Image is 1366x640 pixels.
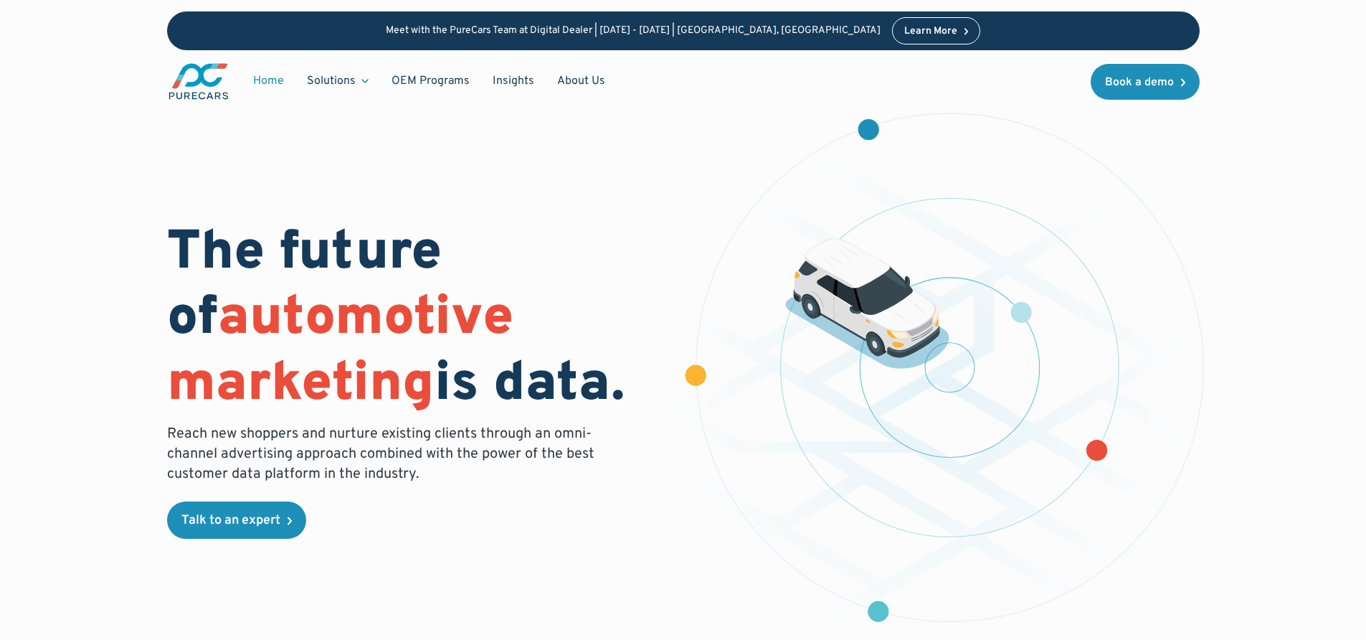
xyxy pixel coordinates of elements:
[167,62,230,101] a: main
[307,73,356,89] div: Solutions
[167,502,306,539] a: Talk to an expert
[1105,77,1174,88] div: Book a demo
[167,285,513,419] span: automotive marketing
[546,67,617,95] a: About Us
[295,67,380,95] div: Solutions
[181,514,280,527] div: Talk to an expert
[167,222,666,418] h1: The future of is data.
[242,67,295,95] a: Home
[386,25,881,37] p: Meet with the PureCars Team at Digital Dealer | [DATE] - [DATE] | [GEOGRAPHIC_DATA], [GEOGRAPHIC_...
[1091,64,1200,100] a: Book a demo
[904,27,957,37] div: Learn More
[481,67,546,95] a: Insights
[892,17,981,44] a: Learn More
[380,67,481,95] a: OEM Programs
[167,424,603,484] p: Reach new shoppers and nurture existing clients through an omni-channel advertising approach comb...
[785,238,950,369] img: illustration of a vehicle
[167,62,230,101] img: purecars logo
